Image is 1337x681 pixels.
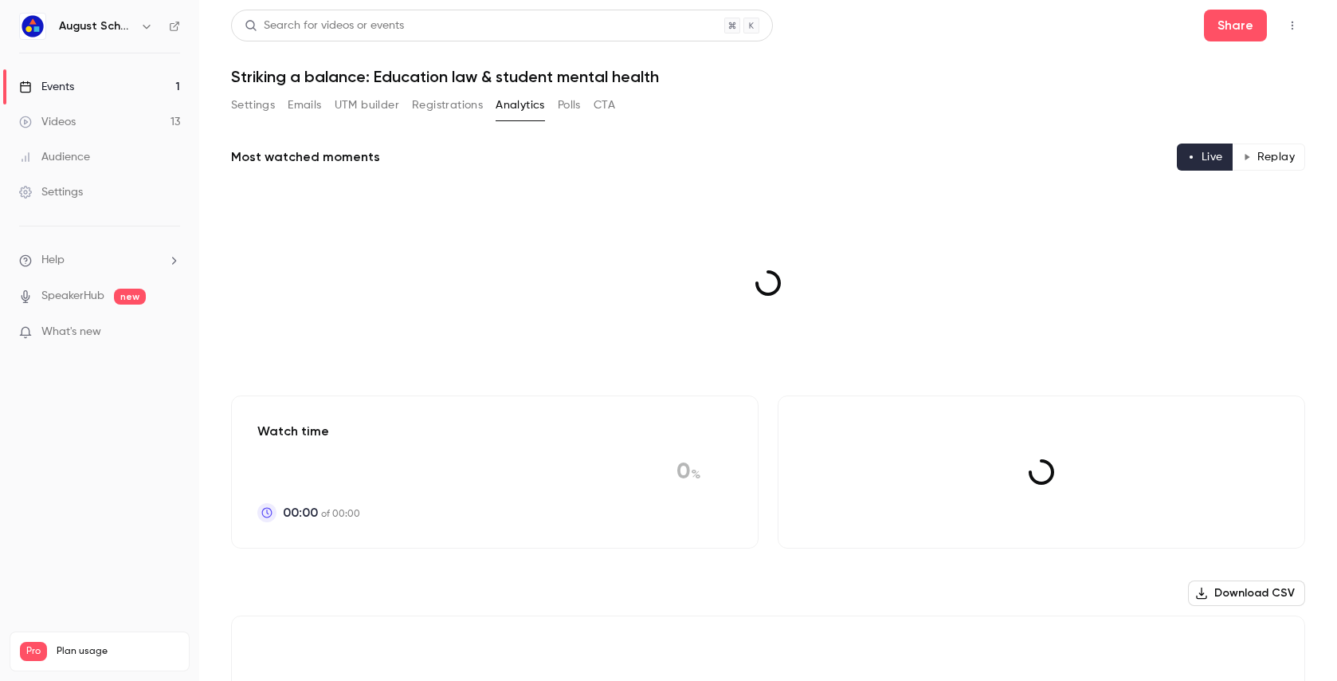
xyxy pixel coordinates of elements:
button: Download CSV [1188,581,1305,606]
h6: August Schools [59,18,134,34]
div: Settings [19,184,83,200]
li: help-dropdown-opener [19,252,180,269]
button: Registrations [412,93,483,118]
div: Search for videos or events [245,18,404,34]
button: Emails [288,93,321,118]
button: Polls [558,93,581,118]
button: UTM builder [335,93,399,118]
div: Events [19,79,74,95]
button: Live [1177,144,1233,171]
button: Replay [1233,144,1305,171]
iframe: Noticeable Trigger [161,325,180,340]
p: of 00:00 [283,503,360,522]
p: Watch time [257,422,360,441]
h2: Most watched moments [231,148,380,167]
span: 00:00 [283,503,318,522]
div: Audience [19,149,90,165]
span: Help [41,252,65,269]
div: Videos [19,114,76,130]
span: new [114,289,146,305]
span: What's new [41,324,101,340]
button: CTA [594,93,615,118]
a: SpeakerHub [41,288,104,305]
button: Settings [231,93,275,118]
span: Plan usage [57,645,179,658]
button: Analytics [496,93,545,118]
h1: Striking a balance: Education law & student mental health [231,67,1305,86]
span: Pro [20,642,47,661]
img: August Schools [20,14,45,39]
button: Share [1204,10,1267,41]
